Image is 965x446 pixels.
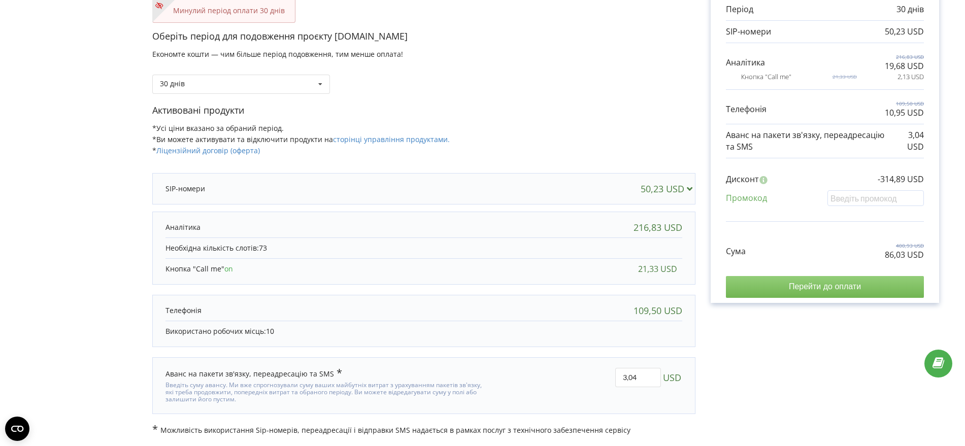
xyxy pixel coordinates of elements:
p: 30 днів [896,4,924,15]
p: 400,93 USD [885,242,924,249]
input: Перейти до оплати [726,276,924,297]
p: 3,04 USD [893,129,924,153]
div: Введіть суму авансу. Ми вже спрогнозували суму ваших майбутніх витрат з урахуванням пакетів зв'яз... [165,379,483,403]
p: Можливість використання Sip-номерів, переадресації і відправки SMS надається в рамках послуг з те... [152,424,695,435]
span: on [224,264,233,273]
p: Телефонія [165,305,202,316]
p: Дисконт [726,174,759,185]
input: Введіть промокод [827,190,924,206]
p: Оберіть період для подовження проєкту [DOMAIN_NAME] [152,30,695,43]
span: 10 [266,326,274,336]
p: Минулий період оплати 30 днів [163,6,285,16]
p: SIP-номери [726,26,771,38]
p: 86,03 USD [885,249,924,261]
div: 50,23 USD [641,184,697,194]
div: 109,50 USD [634,305,682,316]
p: Аванс на пакети зв'язку, переадресацію та SMS [726,129,893,153]
p: Період [726,4,753,15]
p: 109,50 USD [885,100,924,107]
span: *Усі ціни вказано за обраний період. [152,123,284,133]
a: Ліцензійний договір (оферта) [156,146,260,155]
p: Телефонія [726,104,767,115]
p: 19,68 USD [885,60,924,72]
p: Кнопка "Call me" [165,264,233,274]
p: Промокод [726,192,767,204]
span: USD [663,368,681,387]
p: Аналітика [165,222,201,232]
div: 21,33 USD [638,264,677,274]
span: *Ви можете активувати та відключити продукти на [152,134,450,144]
p: 216,83 USD [885,53,924,60]
span: Економте кошти — чим більше період подовження, тим менше оплата! [152,49,403,59]
p: Аналітика [726,57,765,68]
p: Активовані продукти [152,104,695,117]
div: 216,83 USD [634,222,682,232]
p: 2,13 USD [897,72,924,82]
p: Сума [726,246,746,257]
p: SIP-номери [165,184,205,194]
p: Необхідна кількість слотів: [165,243,682,253]
a: сторінці управління продуктами. [333,134,450,144]
p: 10,95 USD [885,107,924,119]
button: Open CMP widget [5,417,29,441]
span: 73 [259,243,267,253]
p: 50,23 USD [885,26,924,38]
p: Кнопка "Call me" [741,72,791,82]
div: Аванс на пакети зв'язку, переадресацію та SMS [165,368,342,379]
p: Використано робочих місць: [165,326,682,336]
div: 30 днів [160,80,185,87]
p: 21,33 USD [833,73,857,80]
p: -314,89 USD [878,174,924,185]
